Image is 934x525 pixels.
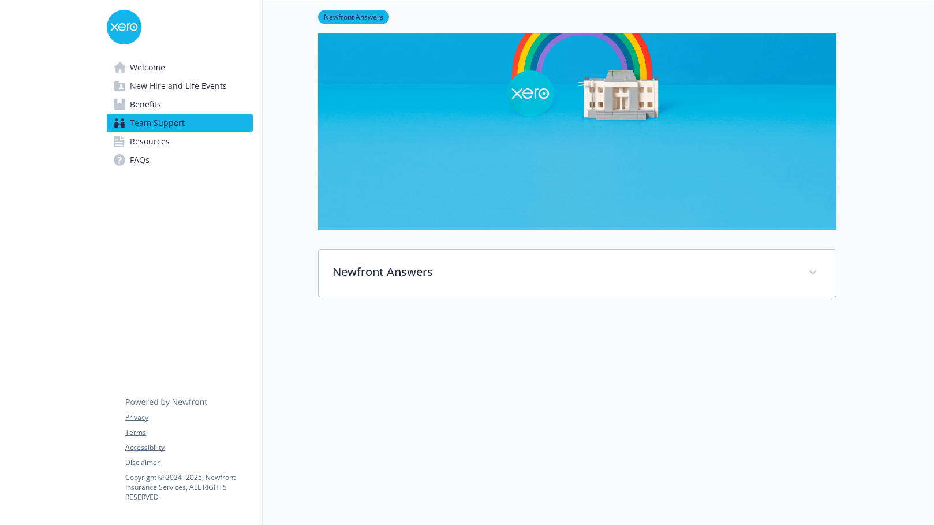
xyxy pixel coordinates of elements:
[125,412,252,423] a: Privacy
[107,151,253,169] a: FAQs
[125,457,252,468] a: Disclaimer
[107,114,253,132] a: Team Support
[125,442,252,453] a: Accessibility
[107,95,253,114] a: Benefits
[318,11,389,22] a: Newfront Answers
[107,77,253,95] a: New Hire and Life Events
[130,132,170,151] span: Resources
[319,250,836,297] div: Newfront Answers
[130,114,185,132] span: Team Support
[125,472,252,502] p: Copyright © 2024 - 2025 , Newfront Insurance Services, ALL RIGHTS RESERVED
[125,427,252,438] a: Terms
[130,58,165,77] span: Welcome
[130,151,150,169] span: FAQs
[107,58,253,77] a: Welcome
[332,263,794,281] p: Newfront Answers
[130,77,227,95] span: New Hire and Life Events
[107,132,253,151] a: Resources
[130,95,161,114] span: Benefits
